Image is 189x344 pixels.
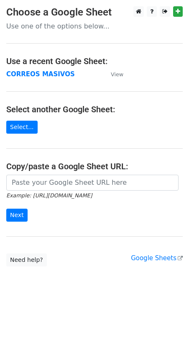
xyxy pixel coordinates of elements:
[6,175,179,191] input: Paste your Google Sheet URL here
[131,254,183,262] a: Google Sheets
[6,104,183,114] h4: Select another Google Sheet:
[6,192,92,199] small: Example: [URL][DOMAIN_NAME]
[6,56,183,66] h4: Use a recent Google Sheet:
[111,71,123,78] small: View
[6,22,183,31] p: Use one of the options below...
[102,70,123,78] a: View
[6,253,47,266] a: Need help?
[6,6,183,18] h3: Choose a Google Sheet
[6,121,38,134] a: Select...
[6,161,183,171] h4: Copy/paste a Google Sheet URL:
[6,209,28,222] input: Next
[6,70,75,78] a: CORREOS MASIVOS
